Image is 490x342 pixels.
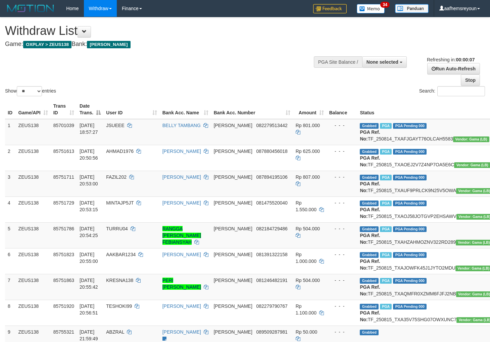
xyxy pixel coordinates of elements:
[256,174,287,180] span: Copy 087894195106 to clipboard
[296,174,320,180] span: Rp 807.000
[313,4,347,13] img: Feedback.jpg
[393,123,427,129] span: PGA Pending
[296,149,320,154] span: Rp 625.000
[314,56,362,68] div: PGA Site Balance /
[77,100,103,119] th: Date Trans.: activate to sort column descending
[360,259,380,271] b: PGA Ref. No:
[461,74,480,86] a: Stop
[214,149,252,154] span: [PERSON_NAME]
[360,310,380,322] b: PGA Ref. No:
[360,149,379,155] span: Grabbed
[16,300,51,326] td: ZEUS138
[16,222,51,248] td: ZEUS138
[53,174,74,180] span: 85751711
[296,226,320,231] span: Rp 504.000
[256,278,287,283] span: Copy 081246482191 to clipboard
[214,123,252,128] span: [PERSON_NAME]
[211,100,293,119] th: Bank Acc. Number: activate to sort column ascending
[80,303,98,316] span: [DATE] 20:56:51
[380,2,389,8] span: 34
[360,330,379,335] span: Grabbed
[106,200,134,206] span: MINTAJP5JT
[380,226,392,232] span: Marked by aafanarl
[427,57,475,62] span: Refreshing in:
[380,304,392,309] span: Marked by aafanarl
[214,174,252,180] span: [PERSON_NAME]
[360,129,380,141] b: PGA Ref. No:
[5,222,16,248] td: 5
[256,149,287,154] span: Copy 087880456018 to clipboard
[5,119,16,145] td: 1
[162,149,201,154] a: [PERSON_NAME]
[256,329,287,335] span: Copy 089509287981 to clipboard
[214,278,252,283] span: [PERSON_NAME]
[393,304,427,309] span: PGA Pending
[16,100,51,119] th: Game/API: activate to sort column ascending
[393,226,427,232] span: PGA Pending
[296,278,320,283] span: Rp 504.000
[5,24,320,38] h1: Withdraw List
[214,200,252,206] span: [PERSON_NAME]
[393,149,427,155] span: PGA Pending
[360,155,380,167] b: PGA Ref. No:
[103,100,159,119] th: User ID: activate to sort column ascending
[162,174,201,180] a: [PERSON_NAME]
[357,4,385,13] img: Button%20Memo.svg
[80,200,98,212] span: [DATE] 20:53:15
[360,304,379,309] span: Grabbed
[162,252,201,257] a: [PERSON_NAME]
[106,226,128,231] span: TURRU04
[329,174,355,180] div: - - -
[80,278,98,290] span: [DATE] 20:55:42
[106,329,124,335] span: ABZRAL
[329,277,355,284] div: - - -
[162,200,201,206] a: [PERSON_NAME]
[393,201,427,206] span: PGA Pending
[360,284,380,296] b: PGA Ref. No:
[106,123,124,128] span: JSUEEE
[53,226,74,231] span: 85751786
[5,100,16,119] th: ID
[16,171,51,196] td: ZEUS138
[162,226,201,245] a: RANGGA [PERSON_NAME] FEBIANSYAH
[327,100,357,119] th: Balance
[214,303,252,309] span: [PERSON_NAME]
[162,329,201,335] a: [PERSON_NAME]
[53,200,74,206] span: 85751729
[5,248,16,274] td: 6
[380,149,392,155] span: Marked by aafRornrotha
[53,123,74,128] span: 85701039
[106,252,136,257] span: AAKBAR1234
[87,41,130,48] span: [PERSON_NAME]
[329,329,355,335] div: - - -
[329,303,355,309] div: - - -
[214,226,252,231] span: [PERSON_NAME]
[296,200,316,212] span: Rp 1.550.000
[53,278,74,283] span: 85751863
[360,226,379,232] span: Grabbed
[362,56,407,68] button: None selected
[380,252,392,258] span: Marked by aafanarl
[16,145,51,171] td: ZEUS138
[5,300,16,326] td: 8
[5,171,16,196] td: 3
[380,201,392,206] span: Marked by aafanarl
[51,100,77,119] th: Trans ID: activate to sort column ascending
[5,3,56,13] img: MOTION_logo.png
[296,123,320,128] span: Rp 801.000
[395,4,429,13] img: panduan.png
[360,233,380,245] b: PGA Ref. No:
[437,86,485,96] input: Search:
[329,199,355,206] div: - - -
[5,86,56,96] label: Show entries
[296,303,316,316] span: Rp 1.100.000
[296,252,316,264] span: Rp 1.000.000
[23,41,71,48] span: OXPLAY > ZEUS138
[453,136,489,142] span: Vendor URL: https://dashboard.q2checkout.com/secure
[214,329,252,335] span: [PERSON_NAME]
[329,225,355,232] div: - - -
[53,329,74,335] span: 85755321
[162,303,201,309] a: [PERSON_NAME]
[80,329,98,341] span: [DATE] 21:59:49
[329,251,355,258] div: - - -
